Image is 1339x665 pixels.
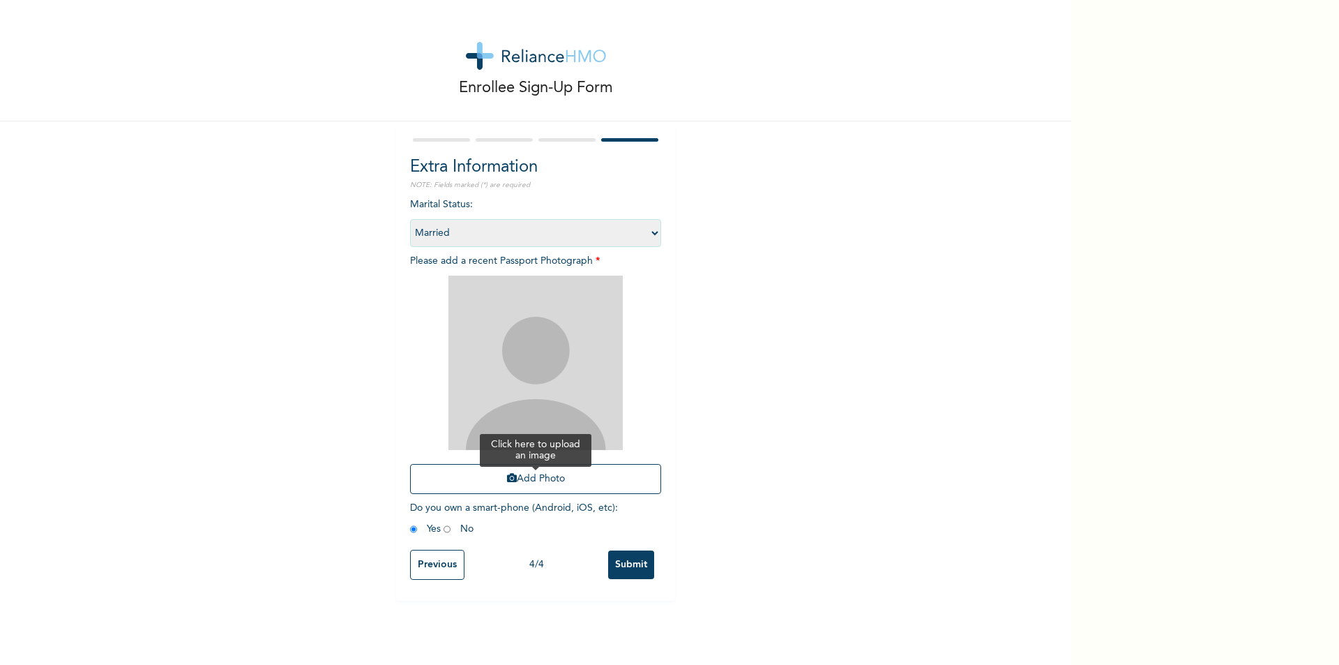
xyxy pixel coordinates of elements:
img: logo [466,42,606,70]
input: Submit [608,551,654,579]
img: Crop [448,276,623,450]
p: Enrollee Sign-Up Form [459,77,613,100]
span: Marital Status : [410,200,661,238]
input: Previous [410,550,464,580]
div: 4 / 4 [464,558,608,572]
span: Please add a recent Passport Photograph [410,256,661,501]
button: Add Photo [410,464,661,494]
span: Do you own a smart-phone (Android, iOS, etc) : Yes No [410,503,618,534]
h2: Extra Information [410,155,661,180]
p: NOTE: Fields marked (*) are required [410,180,661,190]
